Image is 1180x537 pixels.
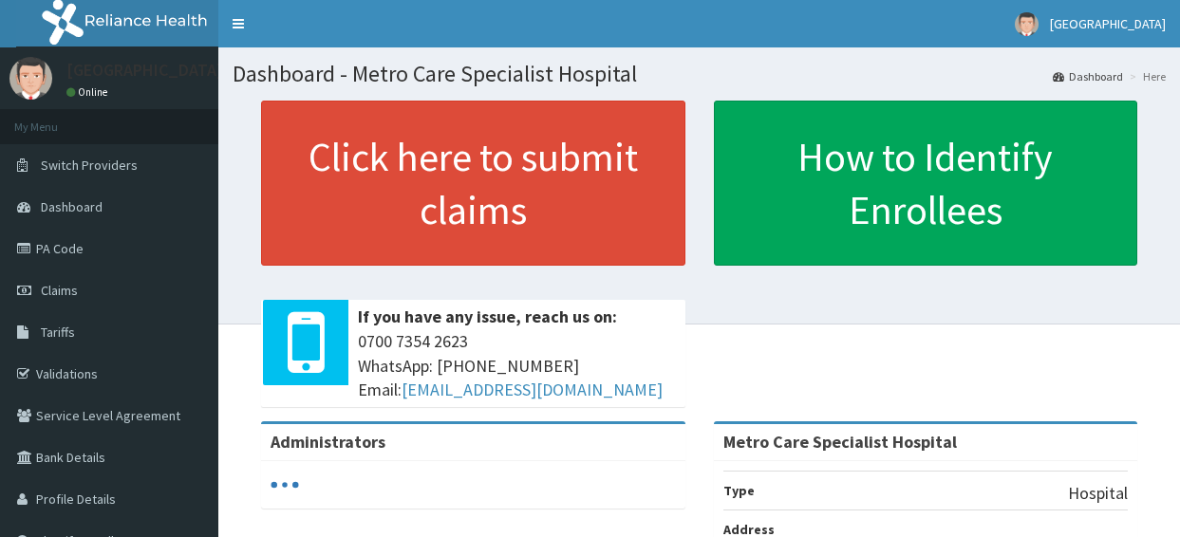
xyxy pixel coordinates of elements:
[723,482,755,499] b: Type
[271,471,299,499] svg: audio-loading
[1050,15,1166,32] span: [GEOGRAPHIC_DATA]
[41,157,138,174] span: Switch Providers
[9,57,52,100] img: User Image
[41,324,75,341] span: Tariffs
[358,306,617,327] b: If you have any issue, reach us on:
[41,282,78,299] span: Claims
[41,198,103,215] span: Dashboard
[1125,68,1166,84] li: Here
[1068,481,1128,506] p: Hospital
[714,101,1138,266] a: How to Identify Enrollees
[723,431,957,453] strong: Metro Care Specialist Hospital
[402,379,663,400] a: [EMAIL_ADDRESS][DOMAIN_NAME]
[1053,68,1123,84] a: Dashboard
[66,62,223,79] p: [GEOGRAPHIC_DATA]
[261,101,685,266] a: Click here to submit claims
[271,431,385,453] b: Administrators
[233,62,1166,86] h1: Dashboard - Metro Care Specialist Hospital
[66,85,112,99] a: Online
[358,329,676,402] span: 0700 7354 2623 WhatsApp: [PHONE_NUMBER] Email:
[1015,12,1039,36] img: User Image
